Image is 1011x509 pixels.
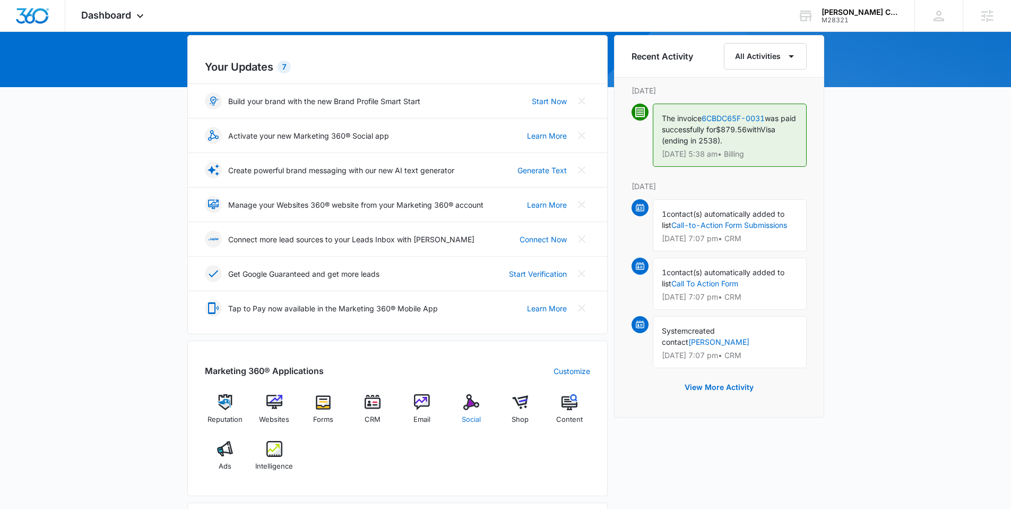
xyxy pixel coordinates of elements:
span: Reputation [208,414,243,425]
span: Email [413,414,430,425]
span: Shop [512,414,529,425]
span: Dashboard [81,10,131,21]
p: [DATE] [632,85,807,96]
button: Close [573,196,590,213]
h2: Your Updates [205,59,590,75]
p: [DATE] 7:07 pm • CRM [662,293,798,301]
a: Start Now [532,96,567,107]
div: account id [822,16,899,24]
a: Email [402,394,443,432]
span: created contact [662,326,715,346]
a: Social [451,394,491,432]
span: Forms [313,414,333,425]
a: Call-to-Action Form Submissions [671,220,787,230]
a: Content [549,394,590,432]
span: 1 [662,268,667,277]
a: Reputation [205,394,246,432]
a: Connect Now [520,234,567,245]
span: Intelligence [255,461,293,472]
span: $879.56 [716,125,747,134]
p: Tap to Pay now available in the Marketing 360® Mobile App [228,303,438,314]
span: Ads [219,461,231,472]
span: contact(s) automatically added to list [662,268,784,288]
p: Connect more lead sources to your Leads Inbox with [PERSON_NAME] [228,234,474,245]
div: account name [822,8,899,16]
a: Learn More [527,303,567,314]
a: Shop [500,394,541,432]
button: View More Activity [674,375,764,400]
p: Manage your Websites 360® website from your Marketing 360® account [228,199,483,210]
button: Close [573,127,590,144]
span: Social [462,414,481,425]
span: Websites [259,414,289,425]
a: Forms [303,394,344,432]
a: Generate Text [517,165,567,176]
span: with [747,125,761,134]
button: Close [573,162,590,179]
button: All Activities [724,43,807,70]
a: 6CBDC65F-0031 [702,114,765,123]
button: Close [573,265,590,282]
a: CRM [352,394,393,432]
h2: Marketing 360® Applications [205,364,324,377]
p: [DATE] 7:07 pm • CRM [662,352,798,359]
p: Activate your new Marketing 360® Social app [228,130,389,141]
a: Ads [205,441,246,479]
a: [PERSON_NAME] [688,337,749,346]
p: Get Google Guaranteed and get more leads [228,268,379,279]
a: Customize [554,366,590,377]
a: Call To Action Form [671,279,738,288]
div: 7 [278,61,291,73]
span: 1 [662,209,667,218]
a: Websites [254,394,295,432]
a: Learn More [527,130,567,141]
p: [DATE] 5:38 am • Billing [662,150,798,158]
button: Close [573,300,590,317]
span: System [662,326,688,335]
h6: Recent Activity [632,50,693,63]
a: Intelligence [254,441,295,479]
button: Close [573,231,590,248]
span: The invoice [662,114,702,123]
p: [DATE] [632,181,807,192]
span: contact(s) automatically added to list [662,209,784,230]
p: [DATE] 7:07 pm • CRM [662,235,798,242]
a: Start Verification [509,268,567,279]
p: Create powerful brand messaging with our new AI text generator [228,165,454,176]
p: Build your brand with the new Brand Profile Smart Start [228,96,420,107]
a: Learn More [527,199,567,210]
span: CRM [365,414,381,425]
button: Close [573,92,590,109]
span: Content [556,414,583,425]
